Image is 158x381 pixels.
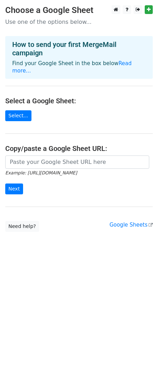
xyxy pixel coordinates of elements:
a: Select... [5,110,31,121]
a: Google Sheets [109,222,153,228]
h3: Choose a Google Sheet [5,5,153,15]
input: Next [5,183,23,194]
p: Find your Google Sheet in the box below [12,60,146,75]
h4: Select a Google Sheet: [5,97,153,105]
a: Need help? [5,221,39,232]
p: Use one of the options below... [5,18,153,26]
a: Read more... [12,60,132,74]
h4: How to send your first MergeMail campaign [12,40,146,57]
small: Example: [URL][DOMAIN_NAME] [5,170,77,175]
input: Paste your Google Sheet URL here [5,155,149,169]
h4: Copy/paste a Google Sheet URL: [5,144,153,153]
